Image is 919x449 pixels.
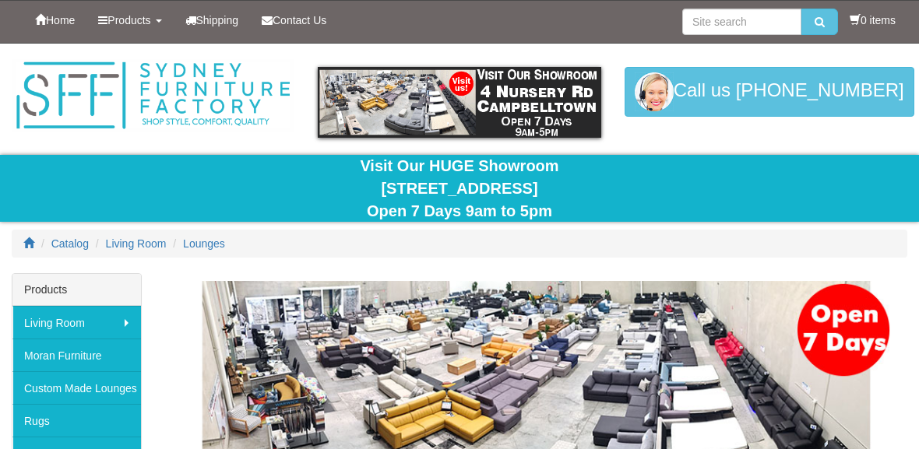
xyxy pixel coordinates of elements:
[196,14,239,26] span: Shipping
[107,14,150,26] span: Products
[12,404,141,437] a: Rugs
[250,1,338,40] a: Contact Us
[12,59,294,132] img: Sydney Furniture Factory
[86,1,173,40] a: Products
[46,14,75,26] span: Home
[183,237,225,250] a: Lounges
[12,306,141,339] a: Living Room
[51,237,89,250] a: Catalog
[273,14,326,26] span: Contact Us
[850,12,896,28] li: 0 items
[174,1,251,40] a: Shipping
[12,339,141,371] a: Moran Furniture
[23,1,86,40] a: Home
[682,9,801,35] input: Site search
[106,237,167,250] a: Living Room
[12,274,141,306] div: Products
[12,371,141,404] a: Custom Made Lounges
[318,67,600,138] img: showroom.gif
[12,155,907,222] div: Visit Our HUGE Showroom [STREET_ADDRESS] Open 7 Days 9am to 5pm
